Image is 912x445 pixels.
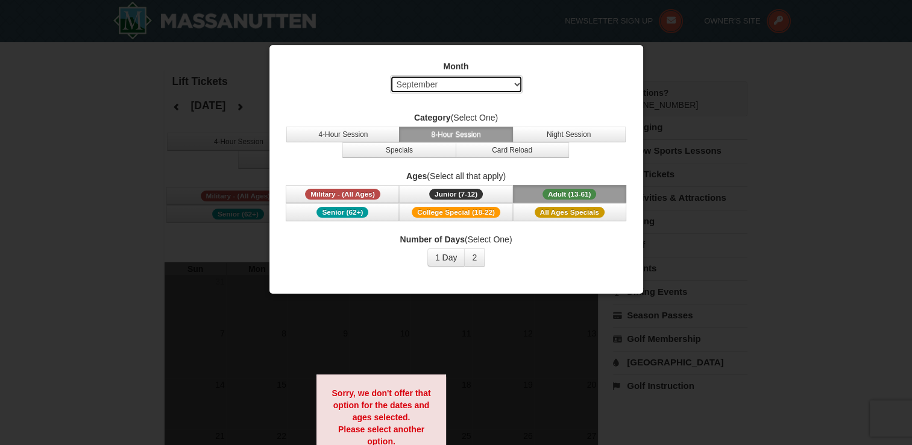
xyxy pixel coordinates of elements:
[427,248,465,267] button: 1 Day
[414,113,451,122] strong: Category
[286,185,399,203] button: Military - (All Ages)
[305,189,380,200] span: Military - (All Ages)
[342,142,456,158] button: Specials
[456,142,569,158] button: Card Reload
[542,189,597,200] span: Adult (13-61)
[464,248,485,267] button: 2
[513,185,626,203] button: Adult (13-61)
[285,233,628,245] label: (Select One)
[444,62,469,71] strong: Month
[286,127,400,142] button: 4-Hour Session
[399,185,512,203] button: Junior (7-12)
[429,189,483,200] span: Junior (7-12)
[399,127,512,142] button: 8-Hour Session
[512,127,626,142] button: Night Session
[535,207,605,218] span: All Ages Specials
[400,235,465,244] strong: Number of Days
[285,112,628,124] label: (Select One)
[399,203,512,221] button: College Special (18-22)
[286,203,399,221] button: Senior (62+)
[412,207,500,218] span: College Special (18-22)
[285,170,628,182] label: (Select all that apply)
[513,203,626,221] button: All Ages Specials
[316,207,368,218] span: Senior (62+)
[406,171,427,181] strong: Ages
